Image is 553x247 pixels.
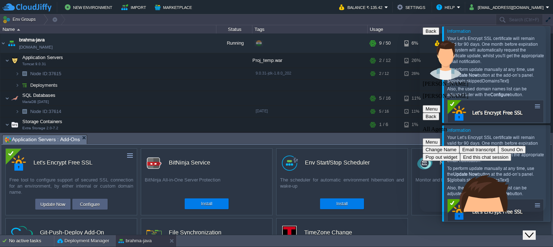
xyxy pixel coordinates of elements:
div: The scheduler for automatic environment hibernation and wake-up [276,177,408,195]
img: AMDAwAAAACH5BAEAAAAALAAAAAABAAEAAAICRAEAOw== [5,117,9,132]
span: MariaDB [DATE] [22,100,49,104]
div: 5 / 16 [379,106,389,117]
span: Node ID: [30,71,49,76]
div: 11% [404,91,428,105]
span: Node ID: [30,109,49,114]
a: Node ID:37614 [30,108,62,114]
span: Application Servers [22,54,64,60]
div: 1% [404,132,428,143]
img: AMDAwAAAACH5BAEAAAAALAAAAAABAAEAAAICRAEAOw== [5,91,9,105]
span: 9.0.31-jdk-1.8.0_202 [256,71,291,75]
span: 37615 [30,71,62,77]
span: Storage Containers [22,118,63,125]
div: Name [1,25,216,33]
span: Tomcat 9.0.31 [22,62,46,66]
button: Marketplace [155,3,194,12]
a: Deployments [30,82,59,88]
button: brahma-java [118,237,152,244]
div: No active tasks [9,235,54,247]
div: BitNinja Service [169,155,210,170]
img: logo.png [147,156,162,171]
div: Git-Push-Deploy Add-On [40,225,104,240]
button: Install [201,200,212,207]
img: AMDAwAAAACH5BAEAAAAALAAAAAABAAEAAAICRAEAOw== [15,106,19,117]
img: newrelic_70x70.png [417,156,432,171]
img: AMDAwAAAACH5BAEAAAAALAAAAAABAAEAAAICRAEAOw== [15,68,19,79]
div: 1 / 6 [379,117,388,132]
button: Settings [397,3,427,12]
span: SQL Databases [22,92,57,98]
a: Node ID:37615 [30,71,62,77]
div: TimeZone Change [304,225,352,240]
a: SQL DatabasesMariaDB [DATE] [22,93,57,98]
button: Deployment Manager [57,237,109,244]
button: [EMAIL_ADDRESS][DOMAIN_NAME] [469,3,546,12]
div: Usage [368,25,444,33]
button: Import [121,3,148,12]
div: 11% [404,106,428,117]
div: Env Start/Stop Scheduler [305,155,370,170]
a: [DOMAIN_NAME] [19,44,53,51]
img: AMDAwAAAACH5BAEAAAAALAAAAAABAAEAAAICRAEAOw== [19,106,30,117]
img: ci-cd-icon.png [11,226,33,239]
div: 9 / 50 [379,33,391,53]
button: Help [436,3,457,12]
button: Balance ₹-135.42 [339,3,385,12]
img: AMDAwAAAACH5BAEAAAAALAAAAAABAAEAAAICRAEAOw== [19,68,30,79]
img: AMDAwAAAACH5BAEAAAAALAAAAAABAAEAAAICRAEAOw== [15,80,19,91]
div: BitNinja All-in-One Server Protection [141,177,272,195]
button: Install [336,200,347,207]
div: 2 / 12 [379,53,391,68]
img: AMDAwAAAACH5BAEAAAAALAAAAAABAAEAAAICRAEAOw== [10,91,20,105]
div: Free tool to configure support of secured SSL connection for an environment, by either internal o... [6,177,137,195]
div: 2 / 12 [379,68,389,79]
div: 26% [404,53,428,68]
img: AMDAwAAAACH5BAEAAAAALAAAAAABAAEAAAICRAEAOw== [17,29,20,31]
a: Application ServersTomcat 9.0.31 [22,55,64,60]
button: New Environment [65,3,114,12]
button: Update Now [38,200,68,208]
img: CloudJiffy [3,3,51,12]
iframe: chat widget [523,218,546,240]
div: 26% [404,68,428,79]
iframe: chat widget [420,24,546,212]
img: logo.png [282,156,298,171]
img: AMDAwAAAACH5BAEAAAAALAAAAAABAAEAAAICRAEAOw== [10,53,20,68]
div: Running [216,33,252,53]
a: brahma-java [19,36,45,44]
a: Storage ContainersExtra Storage 2.0-7.2 [22,119,63,124]
img: AMDAwAAAACH5BAEAAAAALAAAAAABAAEAAAICRAEAOw== [0,33,6,53]
div: Status [217,25,252,33]
div: Proj_temp.war [252,53,368,68]
div: 5 / 16 [379,91,391,105]
span: 37614 [30,108,62,114]
img: AMDAwAAAACH5BAEAAAAALAAAAAABAAEAAAICRAEAOw== [6,33,17,53]
div: Monitor and troubleshoot your Java/PHP web apps [412,177,543,195]
div: 1 / 6 [379,132,387,143]
img: AMDAwAAAACH5BAEAAAAALAAAAAABAAEAAAICRAEAOw== [19,80,30,91]
button: Env Groups [3,14,38,24]
img: AMDAwAAAACH5BAEAAAAALAAAAAABAAEAAAICRAEAOw== [5,53,9,68]
button: Configure [78,200,102,208]
span: [DATE] [256,109,268,113]
span: Extra Storage 2.0-7.2 [22,126,58,130]
img: timezone-logo.png [282,225,297,241]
